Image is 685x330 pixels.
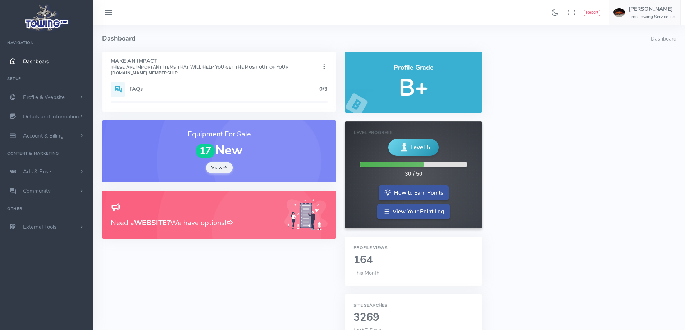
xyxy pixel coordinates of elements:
h4: Dashboard [102,25,651,52]
h6: Profile Views [353,246,473,250]
span: This Month [353,269,379,276]
h5: FAQs [129,86,319,92]
span: Community [23,187,51,195]
b: WEBSITE? [134,218,170,228]
h6: Level Progress [354,130,473,135]
h3: Need a We have options! [111,217,276,228]
div: 30 / 50 [405,170,423,178]
h2: 3269 [353,312,473,324]
img: Generic placeholder image [284,199,328,231]
h5: [PERSON_NAME] [629,6,676,12]
li: Dashboard [651,35,676,43]
h5: B+ [353,75,473,101]
span: Account & Billing [23,132,64,139]
h2: 164 [353,254,473,266]
a: View [206,162,233,173]
span: 17 [196,144,215,158]
h6: Teos Towing Service Inc. [629,14,676,19]
a: How to Earn Points [379,185,449,201]
h5: 0/3 [319,86,328,92]
span: Ads & Posts [23,168,52,175]
img: user-image [613,8,625,17]
button: Report [584,10,600,16]
h1: New [111,143,328,158]
span: Profile & Website [23,94,65,101]
span: Dashboard [23,58,50,65]
h4: Make An Impact [111,59,320,76]
span: Level 5 [410,143,430,152]
img: logo [23,2,71,33]
span: External Tools [23,223,56,231]
small: These are important items that will help you get the most out of your [DOMAIN_NAME] Membership [111,64,288,76]
h3: Equipment For Sale [111,129,328,140]
h4: Profile Grade [353,64,473,71]
h6: Site Searches [353,303,473,308]
a: View Your Point Log [377,204,450,219]
span: Details and Information [23,113,79,120]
